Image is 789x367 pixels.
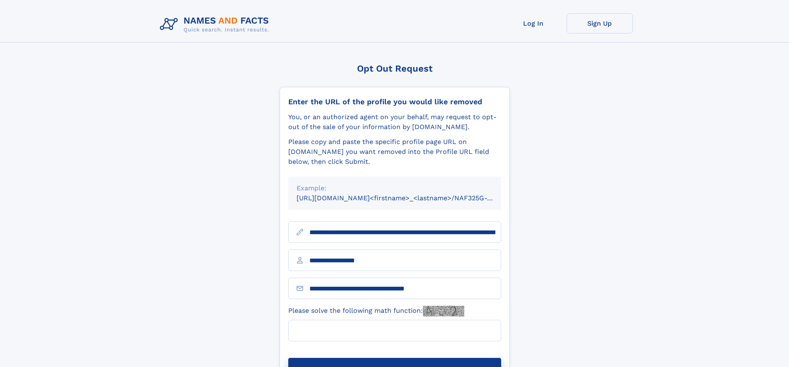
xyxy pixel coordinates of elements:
[157,13,276,36] img: Logo Names and Facts
[500,13,567,34] a: Log In
[288,137,501,167] div: Please copy and paste the specific profile page URL on [DOMAIN_NAME] you want removed into the Pr...
[280,63,510,74] div: Opt Out Request
[288,112,501,132] div: You, or an authorized agent on your behalf, may request to opt-out of the sale of your informatio...
[297,183,493,193] div: Example:
[297,194,517,202] small: [URL][DOMAIN_NAME]<firstname>_<lastname>/NAF325G-xxxxxxxx
[288,97,501,106] div: Enter the URL of the profile you would like removed
[288,306,464,317] label: Please solve the following math function:
[567,13,633,34] a: Sign Up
